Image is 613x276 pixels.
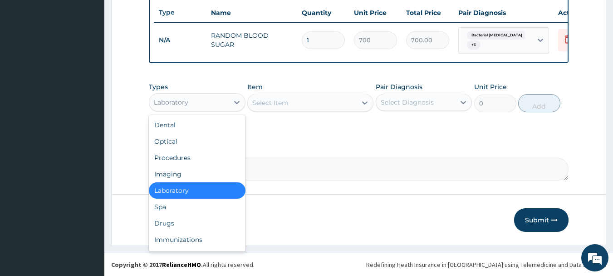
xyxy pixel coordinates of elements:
div: Spa [149,199,245,215]
label: Unit Price [474,82,507,91]
th: Quantity [297,4,349,22]
label: Comment [149,145,569,153]
div: Laboratory [149,182,245,199]
label: Types [149,83,168,91]
th: Unit Price [349,4,402,22]
th: Name [206,4,297,22]
textarea: Type your message and hit 'Enter' [5,181,173,213]
button: Add [518,94,560,112]
th: Total Price [402,4,454,22]
div: Others [149,248,245,264]
th: Pair Diagnosis [454,4,554,22]
label: Item [247,82,263,91]
img: d_794563401_company_1708531726252_794563401 [17,45,37,68]
td: N/A [154,32,206,49]
span: + 3 [467,40,481,50]
span: We're online! [53,81,125,173]
th: Type [154,4,206,21]
div: Select Diagnosis [381,98,434,107]
div: Immunizations [149,231,245,248]
div: Laboratory [154,98,188,107]
div: Minimize live chat window [149,5,171,26]
div: Select Item [252,98,289,107]
a: RelianceHMO [162,261,201,269]
span: Bacterial [MEDICAL_DATA] [467,31,527,40]
td: RANDOM BLOOD SUGAR [206,26,297,54]
div: Imaging [149,166,245,182]
div: Optical [149,133,245,150]
strong: Copyright © 2017 . [111,261,203,269]
div: Chat with us now [47,51,152,63]
div: Redefining Heath Insurance in [GEOGRAPHIC_DATA] using Telemedicine and Data Science! [366,260,606,269]
div: Dental [149,117,245,133]
label: Pair Diagnosis [376,82,422,91]
th: Actions [554,4,599,22]
footer: All rights reserved. [104,253,613,276]
button: Submit [514,208,569,232]
div: Procedures [149,150,245,166]
div: Drugs [149,215,245,231]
